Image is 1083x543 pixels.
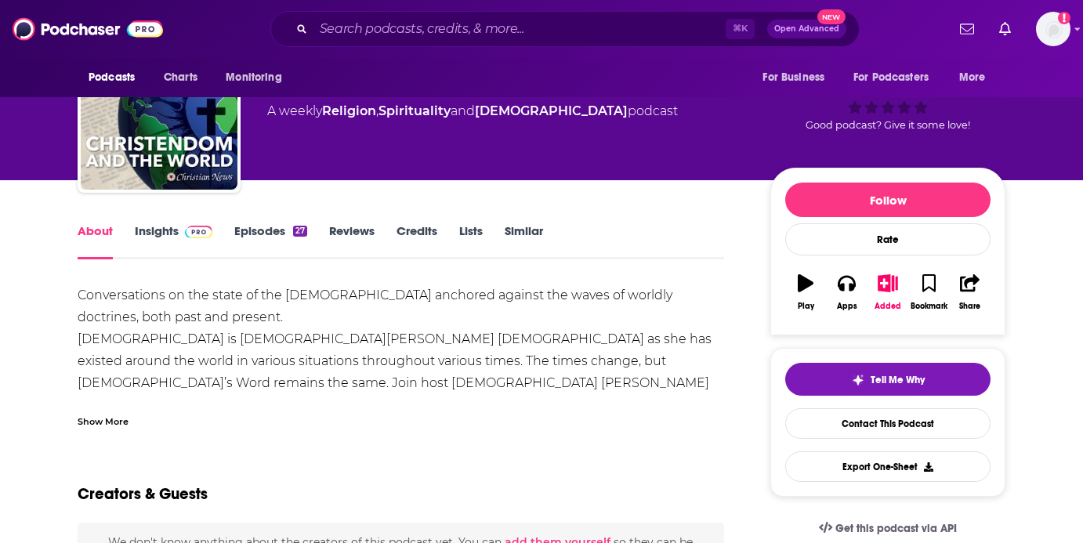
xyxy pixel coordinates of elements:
[451,103,475,118] span: and
[817,9,846,24] span: New
[853,67,929,89] span: For Podcasters
[1036,12,1070,46] span: Logged in as antonettefrontgate
[1058,12,1070,24] svg: Add a profile image
[726,19,755,39] span: ⌘ K
[185,226,212,238] img: Podchaser Pro
[78,284,724,504] div: Conversations on the state of the [DEMOGRAPHIC_DATA] anchored against the waves of worldly doctri...
[164,67,197,89] span: Charts
[993,16,1017,42] a: Show notifications dropdown
[215,63,302,92] button: open menu
[1036,12,1070,46] img: User Profile
[89,67,135,89] span: Podcasts
[293,226,307,237] div: 27
[867,264,908,320] button: Added
[329,223,375,259] a: Reviews
[911,302,947,311] div: Bookmark
[959,302,980,311] div: Share
[459,223,483,259] a: Lists
[875,302,901,311] div: Added
[959,67,986,89] span: More
[785,451,991,482] button: Export One-Sheet
[837,302,857,311] div: Apps
[135,223,212,259] a: InsightsPodchaser Pro
[313,16,726,42] input: Search podcasts, credits, & more...
[1036,12,1070,46] button: Show profile menu
[871,374,925,386] span: Tell Me Why
[785,363,991,396] button: tell me why sparkleTell Me Why
[762,67,824,89] span: For Business
[154,63,207,92] a: Charts
[234,223,307,259] a: Episodes27
[376,103,379,118] span: ,
[954,16,980,42] a: Show notifications dropdown
[835,522,957,535] span: Get this podcast via API
[226,67,281,89] span: Monitoring
[13,14,163,44] img: Podchaser - Follow, Share and Rate Podcasts
[379,103,451,118] a: Spirituality
[785,408,991,439] a: Contact This Podcast
[785,183,991,217] button: Follow
[81,33,237,190] img: Christendom and the World
[322,103,376,118] a: Religion
[78,484,208,504] h2: Creators & Guests
[505,223,543,259] a: Similar
[843,63,951,92] button: open menu
[267,102,678,121] div: A weekly podcast
[752,63,844,92] button: open menu
[270,11,860,47] div: Search podcasts, credits, & more...
[806,119,970,131] span: Good podcast? Give it some love!
[798,302,814,311] div: Play
[78,223,113,259] a: About
[767,20,846,38] button: Open AdvancedNew
[785,264,826,320] button: Play
[908,264,949,320] button: Bookmark
[78,63,155,92] button: open menu
[774,25,839,33] span: Open Advanced
[950,264,991,320] button: Share
[826,264,867,320] button: Apps
[475,103,628,118] a: [DEMOGRAPHIC_DATA]
[397,223,437,259] a: Credits
[785,223,991,255] div: Rate
[852,374,864,386] img: tell me why sparkle
[948,63,1005,92] button: open menu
